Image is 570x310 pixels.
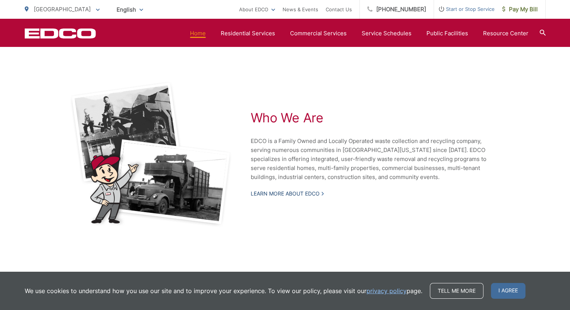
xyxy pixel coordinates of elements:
[430,283,483,299] a: Tell me more
[491,283,525,299] span: I agree
[326,5,352,14] a: Contact Us
[111,3,149,16] span: English
[251,190,324,197] a: Learn More About EDCO
[283,5,318,14] a: News & Events
[362,29,411,38] a: Service Schedules
[239,5,275,14] a: About EDCO
[483,29,528,38] a: Resource Center
[367,286,407,295] a: privacy policy
[290,29,347,38] a: Commercial Services
[190,29,206,38] a: Home
[25,28,96,39] a: EDCD logo. Return to the homepage.
[221,29,275,38] a: Residential Services
[251,137,502,182] p: EDCO is a Family Owned and Locally Operated waste collection and recycling company, serving numer...
[25,286,422,295] p: We use cookies to understand how you use our site and to improve your experience. To view our pol...
[426,29,468,38] a: Public Facilities
[502,5,538,14] span: Pay My Bill
[70,81,232,227] img: Black and white photos of early garbage trucks
[34,6,91,13] span: [GEOGRAPHIC_DATA]
[251,110,502,125] h2: Who We Are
